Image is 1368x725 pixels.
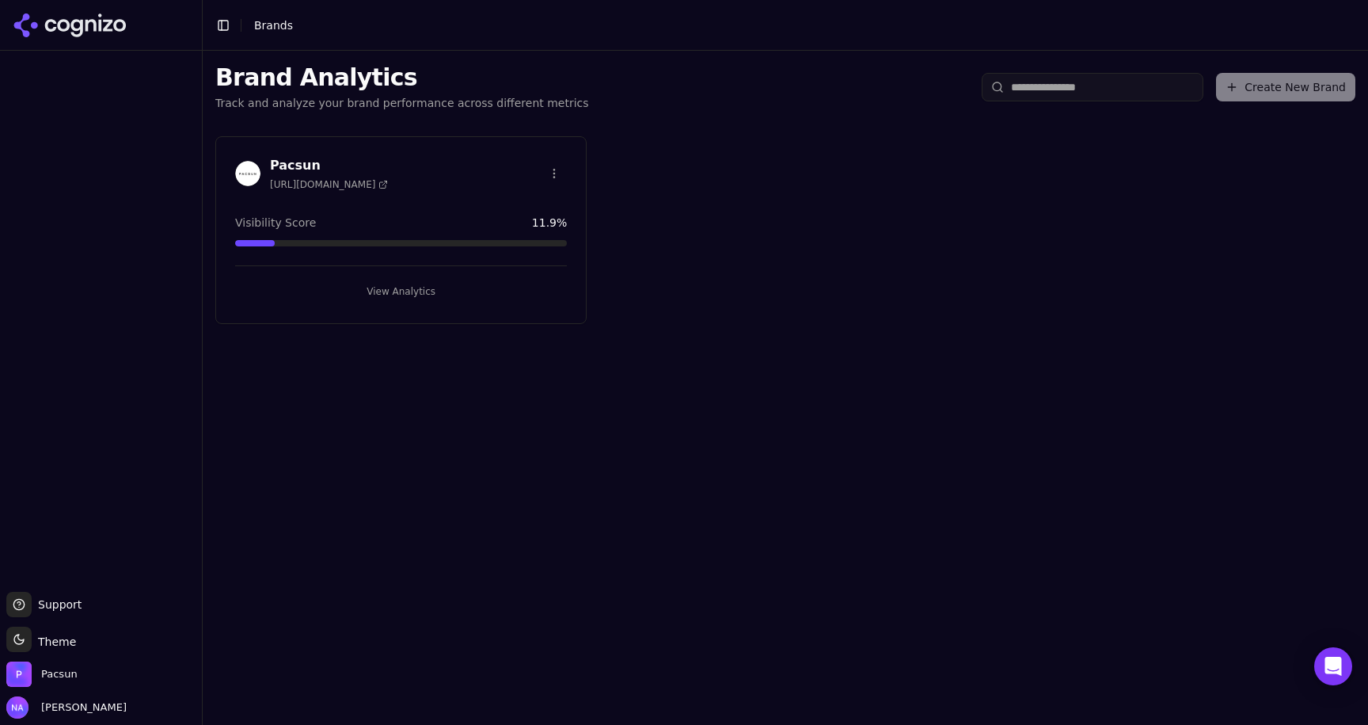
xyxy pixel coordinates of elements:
[41,667,78,681] span: Pacsun
[532,215,567,231] span: 11.9 %
[270,156,388,175] h3: Pacsun
[32,635,76,648] span: Theme
[6,696,28,719] img: Nico Arce
[270,178,388,191] span: [URL][DOMAIN_NAME]
[35,700,127,715] span: [PERSON_NAME]
[215,95,589,111] p: Track and analyze your brand performance across different metrics
[6,696,127,719] button: Open user button
[235,215,316,231] span: Visibility Score
[1314,647,1352,685] div: Open Intercom Messenger
[215,63,589,92] h1: Brand Analytics
[6,662,78,687] button: Open organization switcher
[235,161,260,186] img: Pacsun
[32,597,82,612] span: Support
[6,662,32,687] img: Pacsun
[254,17,1324,33] nav: breadcrumb
[254,19,293,32] span: Brands
[235,279,567,304] button: View Analytics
